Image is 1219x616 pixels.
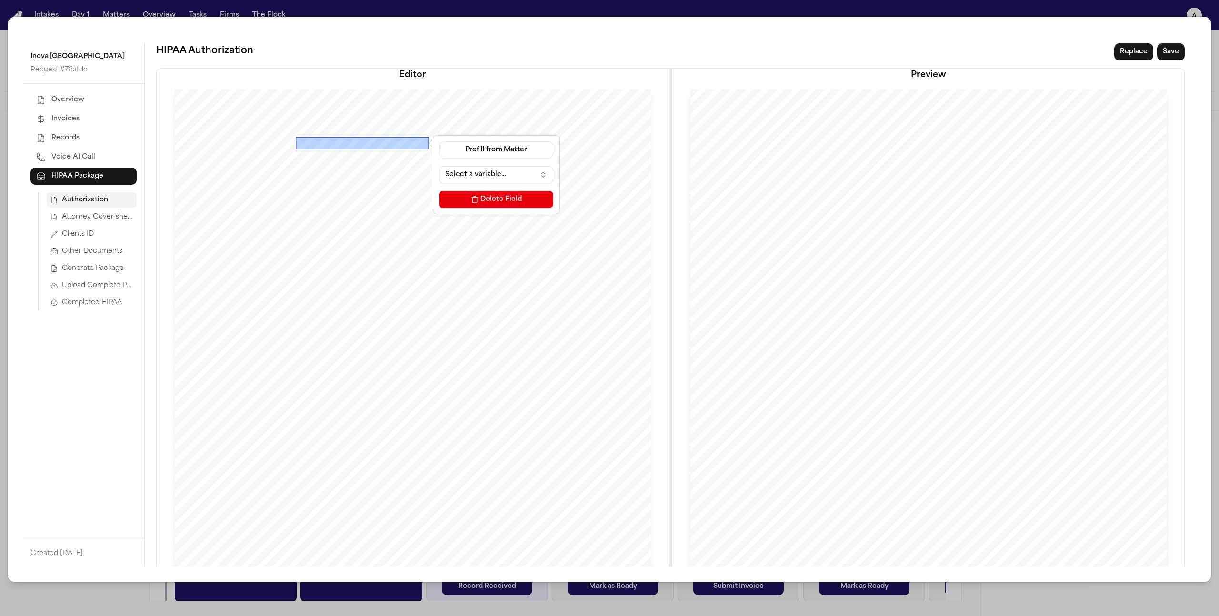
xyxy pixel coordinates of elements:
span: Upload Complete Package [62,281,133,290]
h2: Preview [672,69,1184,82]
button: Authorization [47,192,137,208]
button: Save [1157,43,1185,60]
button: Invoices [30,110,137,128]
span: Other Documents [62,247,122,256]
button: Upload Complete Package [47,278,137,293]
button: Generate Package [47,261,137,276]
span: Records [51,133,80,143]
button: HIPAA Package [30,168,137,185]
span: Overview [51,95,84,105]
button: Delete Field [439,191,553,208]
span: Generate Package [62,264,124,273]
span: HIPAA Package [51,171,103,181]
button: Clients ID [47,227,137,242]
button: Attorney Cover sheet [47,209,137,225]
span: Authorization [62,195,108,205]
p: Inova [GEOGRAPHIC_DATA] [30,51,137,62]
span: Completed HIPAA [62,298,122,308]
span: Attorney Cover sheet [62,212,133,222]
button: Overview [30,91,137,109]
button: Completed HIPAA [47,295,137,310]
span: Invoices [51,114,80,124]
span: Voice AI Call [51,152,95,162]
button: Voice AI Call [30,149,137,166]
button: Select a variable... [439,166,553,183]
button: Other Documents [47,244,137,259]
p: Created [DATE] [30,547,137,559]
span: Clients ID [62,229,94,239]
p: Request # 78afdd [30,64,137,76]
button: Prefill from Matter [439,141,553,159]
button: Replace [1114,43,1153,60]
h1: HIPAA Authorization [156,43,253,59]
button: Records [30,129,137,147]
h2: Editor [157,69,669,82]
